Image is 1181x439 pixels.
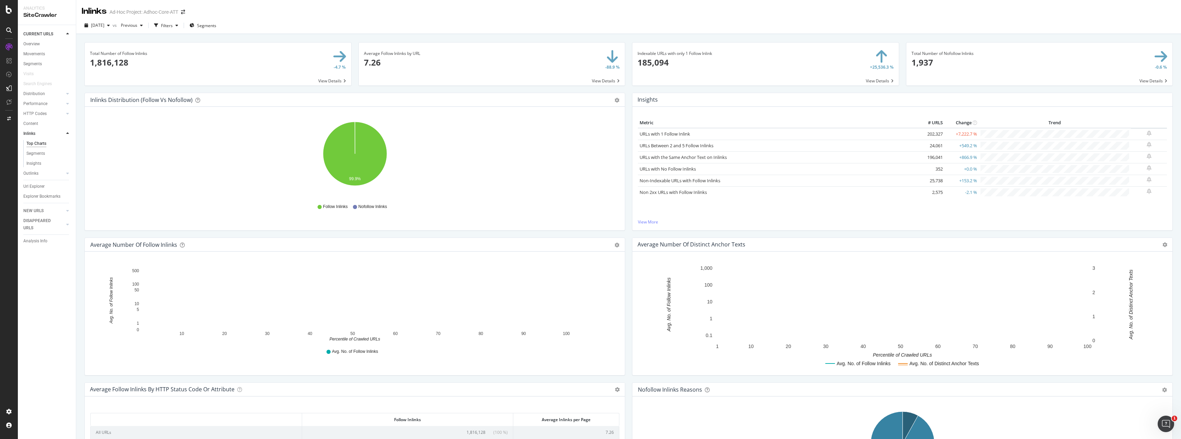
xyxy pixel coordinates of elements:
[944,118,979,128] th: Change
[113,22,118,28] span: vs
[1083,344,1092,349] text: 100
[23,41,40,48] div: Overview
[1147,130,1151,136] div: bell-plus
[640,166,696,172] a: URLs with No Follow Inlinks
[308,331,312,336] text: 40
[393,331,398,336] text: 60
[716,344,719,349] text: 1
[615,98,619,103] div: gear
[137,321,139,326] text: 1
[358,204,387,210] span: Nofollow Inlinks
[23,80,59,88] a: Search Engines
[118,22,137,28] span: Previous
[23,217,58,232] div: DISAPPEARED URLS
[26,140,71,147] a: Top Charts
[944,151,979,163] td: +866.9 %
[704,282,713,288] text: 100
[90,118,619,197] svg: A chart.
[23,41,71,48] a: Overview
[1158,416,1174,432] iframe: Intercom live chat
[935,344,941,349] text: 60
[23,217,64,232] a: DISAPPEARED URLS
[332,349,378,355] span: Avg. No. of Follow Inlinks
[1172,416,1177,421] span: 1
[197,23,216,28] span: Segments
[898,344,903,349] text: 50
[979,118,1131,128] th: Trend
[26,140,46,147] div: Top Charts
[710,316,712,322] text: 1
[944,186,979,198] td: -2.1 %
[23,60,71,68] a: Segments
[638,95,658,104] h4: Insights
[1092,290,1095,295] text: 2
[23,207,64,215] a: NEW URLS
[917,186,944,198] td: 2,575
[110,9,178,15] div: Ad-Hoc Project: Adhoc-Core-ATT
[23,50,45,58] div: Movements
[638,219,1167,225] a: View More
[944,128,979,140] td: +7,222.7 %
[23,183,45,190] div: Url Explorer
[91,426,302,439] td: All URLs
[181,10,185,14] div: arrow-right-arrow-left
[1162,242,1167,247] i: Options
[26,160,71,167] a: Insights
[479,331,483,336] text: 80
[109,277,114,324] text: Avg. No. of Follow Inlinks
[513,413,619,426] th: Average Inlinks per Page
[513,426,619,439] td: 7.26
[615,387,620,392] i: Options
[23,130,35,137] div: Inlinks
[640,177,720,184] a: Non-Indexable URLs with Follow Inlinks
[1147,188,1151,194] div: bell-plus
[700,266,712,271] text: 1,000
[1047,344,1053,349] text: 90
[23,60,42,68] div: Segments
[1147,165,1151,171] div: bell-plus
[23,100,64,107] a: Performance
[265,331,270,336] text: 30
[23,70,41,78] a: Visits
[187,20,219,31] button: Segments
[23,70,34,78] div: Visits
[23,193,71,200] a: Explorer Bookmarks
[1092,266,1095,271] text: 3
[23,100,47,107] div: Performance
[23,120,38,127] div: Content
[860,344,866,349] text: 40
[640,142,713,149] a: URLs Between 2 and 5 Follow Inlinks
[944,175,979,186] td: +153.2 %
[23,183,71,190] a: Url Explorer
[823,344,828,349] text: 30
[917,128,944,140] td: 202,327
[23,110,64,117] a: HTTP Codes
[23,238,47,245] div: Analysis Info
[917,163,944,175] td: 352
[23,238,71,245] a: Analysis Info
[467,429,485,435] span: 1,816,128
[786,344,791,349] text: 20
[23,90,45,97] div: Distribution
[23,31,53,38] div: CURRENT URLS
[640,189,707,195] a: Non 2xx URLs with Follow Inlinks
[137,327,139,332] text: 0
[1147,177,1151,182] div: bell-plus
[91,22,104,28] span: 2025 Jul. 19th
[118,20,146,31] button: Previous
[23,170,38,177] div: Outlinks
[917,118,944,128] th: # URLS
[23,110,47,117] div: HTTP Codes
[23,207,44,215] div: NEW URLS
[487,429,508,435] span: ( 100 % )
[180,331,184,336] text: 10
[436,331,440,336] text: 70
[638,240,745,249] h4: Average Number of Distinct Anchor Texts
[23,130,64,137] a: Inlinks
[349,177,361,182] text: 99.9%
[944,163,979,175] td: +0.0 %
[323,204,348,210] span: Follow Inlinks
[748,344,754,349] text: 10
[90,96,193,103] div: Inlinks Distribution (Follow vs Nofollow)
